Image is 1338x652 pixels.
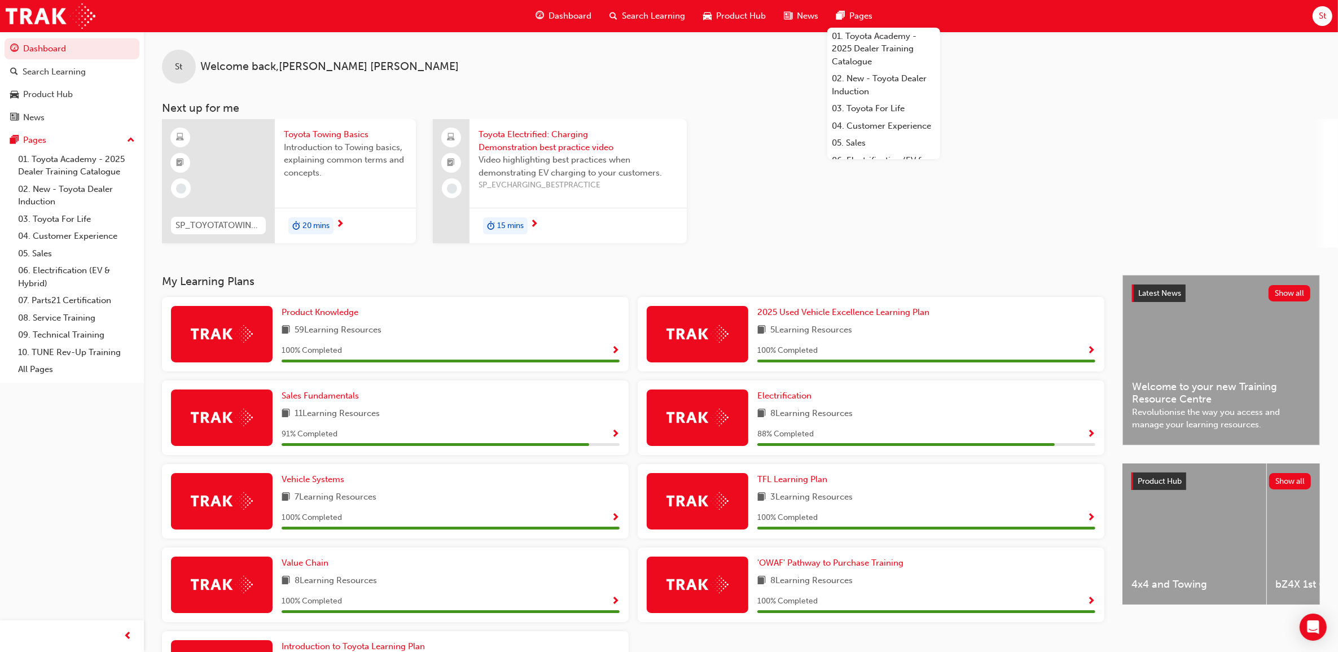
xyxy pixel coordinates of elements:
[282,307,358,317] span: Product Knowledge
[10,90,19,100] span: car-icon
[282,641,425,651] span: Introduction to Toyota Learning Plan
[14,262,139,292] a: 06. Electrification (EV & Hybrid)
[5,107,139,128] a: News
[1138,476,1182,486] span: Product Hub
[14,309,139,327] a: 08. Service Training
[1313,6,1332,26] button: St
[827,152,940,182] a: 06. Electrification (EV & Hybrid)
[282,595,342,608] span: 100 % Completed
[1087,346,1095,356] span: Show Progress
[666,576,729,593] img: Trak
[784,9,792,23] span: news-icon
[1131,472,1311,491] a: Product HubShow all
[757,511,818,524] span: 100 % Completed
[14,181,139,211] a: 02. New - Toyota Dealer Induction
[1319,10,1326,23] span: St
[770,574,853,588] span: 8 Learning Resources
[14,361,139,378] a: All Pages
[10,67,18,77] span: search-icon
[827,134,940,152] a: 05. Sales
[757,391,811,401] span: Electrification
[10,44,19,54] span: guage-icon
[191,409,253,426] img: Trak
[14,326,139,344] a: 09. Technical Training
[1122,275,1320,445] a: Latest NewsShow allWelcome to your new Training Resource CentreRevolutionise the way you access a...
[666,409,729,426] img: Trak
[479,179,678,192] span: SP_EVCHARGING_BESTPRACTICE
[611,430,620,440] span: Show Progress
[827,28,940,71] a: 01. Toyota Academy - 2025 Dealer Training Catalogue
[1087,430,1095,440] span: Show Progress
[191,576,253,593] img: Trak
[23,111,45,124] div: News
[611,594,620,609] button: Show Progress
[6,3,95,29] img: Trak
[23,134,46,147] div: Pages
[757,491,766,505] span: book-icon
[23,88,73,101] div: Product Hub
[611,513,620,523] span: Show Progress
[1122,463,1266,605] a: 4x4 and Towing
[479,154,678,179] span: Video highlighting best practices when demonstrating EV charging to your customers.
[757,574,766,588] span: book-icon
[497,220,524,233] span: 15 mins
[827,117,940,135] a: 04. Customer Experience
[282,323,290,338] span: book-icon
[162,119,416,243] a: SP_TOYOTATOWING_0424Toyota Towing BasicsIntroduction to Towing basics, explaining common terms an...
[757,390,816,402] a: Electrification
[295,574,377,588] span: 8 Learning Resources
[336,220,344,230] span: next-icon
[1132,285,1310,303] a: Latest NewsShow all
[757,558,903,568] span: 'OWAF' Pathway to Purchase Training
[284,141,407,180] span: Introduction to Towing basics, explaining common terms and concepts.
[5,130,139,151] button: Pages
[282,306,363,319] a: Product Knowledge
[5,62,139,82] a: Search Learning
[770,491,853,505] span: 3 Learning Resources
[757,344,818,357] span: 100 % Completed
[827,100,940,117] a: 03. Toyota For Life
[757,323,766,338] span: book-icon
[14,151,139,181] a: 01. Toyota Academy - 2025 Dealer Training Catalogue
[757,407,766,421] span: book-icon
[191,492,253,510] img: Trak
[127,133,135,148] span: up-icon
[14,292,139,309] a: 07. Parts21 Certification
[1087,513,1095,523] span: Show Progress
[447,183,457,194] span: learningRecordVerb_NONE-icon
[200,60,459,73] span: Welcome back , [PERSON_NAME] [PERSON_NAME]
[611,511,620,525] button: Show Progress
[14,211,139,228] a: 03. Toyota For Life
[611,344,620,358] button: Show Progress
[479,128,678,154] span: Toyota Electrified: Charging Demonstration best practice video
[282,558,328,568] span: Value Chain
[292,218,300,233] span: duration-icon
[757,595,818,608] span: 100 % Completed
[609,9,617,23] span: search-icon
[757,474,827,484] span: TFL Learning Plan
[176,183,186,194] span: learningRecordVerb_NONE-icon
[282,491,290,505] span: book-icon
[827,70,940,100] a: 02. New - Toyota Dealer Induction
[302,220,330,233] span: 20 mins
[124,629,133,644] span: prev-icon
[487,218,495,233] span: duration-icon
[177,130,185,145] span: learningResourceType_ELEARNING-icon
[716,10,766,23] span: Product Hub
[177,156,185,170] span: booktick-icon
[5,84,139,105] a: Product Hub
[10,135,19,146] span: pages-icon
[284,128,407,141] span: Toyota Towing Basics
[536,9,544,23] span: guage-icon
[757,428,814,441] span: 88 % Completed
[5,38,139,59] a: Dashboard
[282,511,342,524] span: 100 % Completed
[827,5,881,28] a: pages-iconPages
[176,219,261,232] span: SP_TOYOTATOWING_0424
[295,407,380,421] span: 11 Learning Resources
[282,474,344,484] span: Vehicle Systems
[1269,285,1311,301] button: Show all
[5,36,139,130] button: DashboardSearch LearningProduct HubNews
[770,407,853,421] span: 8 Learning Resources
